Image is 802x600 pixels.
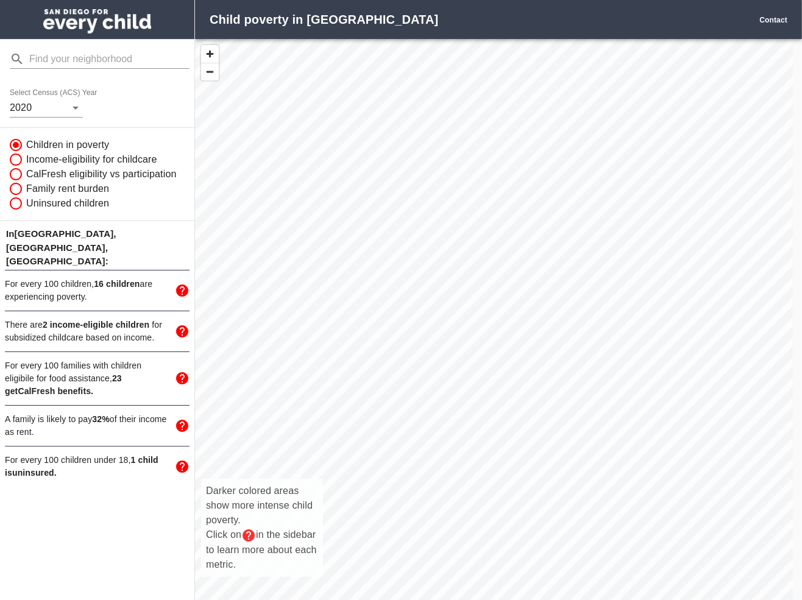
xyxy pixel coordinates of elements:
span: 1 child is [5,455,158,478]
label: Select Census (ACS) Year [10,90,101,97]
span: There are for subsidized childcare based on income. [5,320,162,342]
span: A family is likely to pay of their income as rent. [5,414,167,437]
span: Uninsured children [26,196,109,211]
span: For every 100 families with children eligibile for food assistance, [5,361,141,396]
strong: uninsured. [5,455,158,478]
button: Zoom Out [201,63,219,80]
span: For every 100 children under 18, [5,455,158,478]
span: Family rent burden [26,182,109,196]
span: 23 get [5,373,122,396]
div: For every 100 children under 18,1 child isuninsured. [5,446,190,487]
div: For every 100 families with children eligibile for food assistance,23 getCalFresh benefits. [5,352,190,405]
p: In [GEOGRAPHIC_DATA], [GEOGRAPHIC_DATA] , [GEOGRAPHIC_DATA]: [5,226,190,270]
span: Children in poverty [26,138,109,152]
button: Zoom In [201,45,219,63]
strong: Child poverty in [GEOGRAPHIC_DATA] [210,13,438,26]
span: 16 children [94,279,140,289]
strong: CalFresh benefits. [5,373,122,396]
strong: 32 % [92,414,109,424]
div: There are2 income-eligible children for subsidized childcare based on income. [5,311,190,351]
div: For every 100 children,16 childrenare experiencing poverty. [5,270,190,311]
span: 2 income-eligible children [43,320,149,330]
div: 2020 [10,98,83,118]
img: San Diego for Every Child logo [43,9,151,34]
span: CalFresh eligibility vs participation [26,167,177,182]
span: For every 100 children, are experiencing poverty. [5,279,152,302]
div: A family is likely to pay32%of their income as rent. [5,406,190,446]
a: Contact [759,16,787,24]
input: Find your neighborhood [29,49,190,69]
span: Income-eligibility for childcare [26,152,157,167]
p: Darker colored areas show more intense child poverty. Click on in the sidebar to learn more about... [206,484,318,572]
